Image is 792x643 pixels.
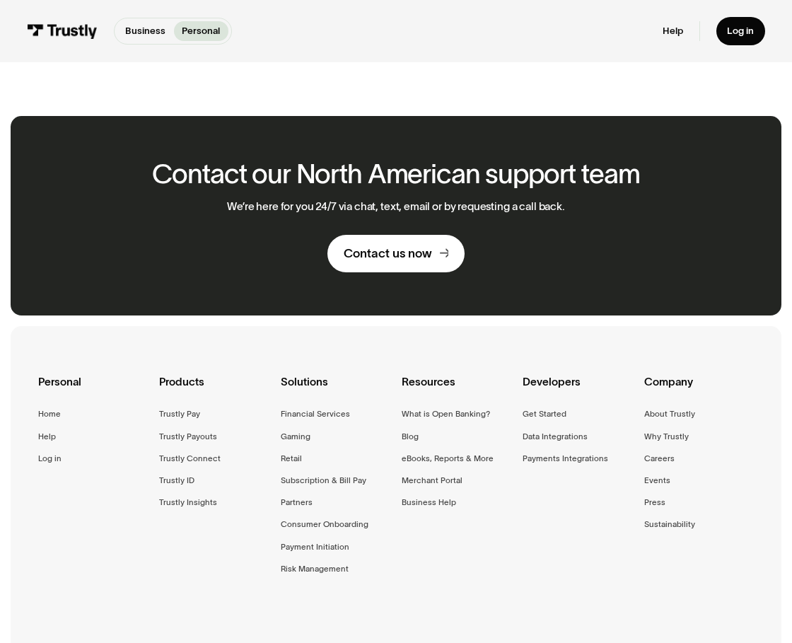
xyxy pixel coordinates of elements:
a: Log in [716,17,765,45]
a: Risk Management [281,562,349,577]
a: Partners [281,496,313,510]
a: Data Integrations [523,430,588,444]
div: Log in [727,25,754,37]
div: Company [644,373,754,407]
p: Business [125,24,165,38]
a: Trustly Connect [159,452,221,466]
div: Contact us now [344,245,432,261]
a: Blog [402,430,419,444]
a: Careers [644,452,675,466]
a: Trustly Insights [159,496,217,510]
a: Personal [174,21,228,41]
a: Trustly ID [159,474,194,488]
a: Press [644,496,665,510]
a: Merchant Portal [402,474,462,488]
div: Solutions [281,373,390,407]
a: Home [38,407,61,422]
a: Consumer Onboarding [281,518,368,532]
a: Retail [281,452,302,466]
a: Business Help [402,496,456,510]
a: Payments Integrations [523,452,608,466]
a: Payment Initiation [281,540,349,555]
a: Get Started [523,407,566,422]
div: Developers [523,373,632,407]
a: Help [663,25,683,37]
a: Contact us now [327,235,465,272]
a: Business [117,21,174,41]
a: Events [644,474,670,488]
div: Personal [38,373,148,407]
p: We’re here for you 24/7 via chat, text, email or by requesting a call back. [227,200,565,213]
a: Subscription & Bill Pay [281,474,366,488]
a: Trustly Payouts [159,430,217,444]
a: Help [38,430,56,444]
a: eBooks, Reports & More [402,452,494,466]
p: Personal [182,24,220,38]
a: Financial Services [281,407,350,422]
a: Log in [38,452,62,466]
div: Products [159,373,269,407]
img: Trustly Logo [27,24,98,39]
a: About Trustly [644,407,695,422]
a: Trustly Pay [159,407,200,422]
a: Gaming [281,430,310,444]
a: Sustainability [644,518,695,532]
h2: Contact our North American support team [152,159,639,189]
a: What is Open Banking? [402,407,490,422]
a: Why Trustly [644,430,689,444]
div: Resources [402,373,511,407]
